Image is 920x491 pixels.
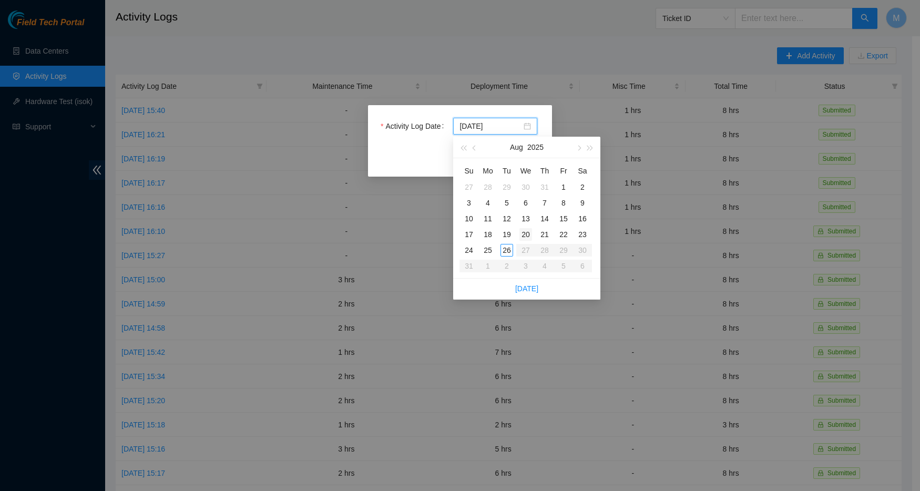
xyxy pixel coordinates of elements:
[500,212,513,225] div: 12
[535,179,554,195] td: 2025-07-31
[527,137,544,158] button: 2025
[557,197,570,209] div: 8
[519,181,532,193] div: 30
[554,211,573,227] td: 2025-08-15
[554,162,573,179] th: Fr
[497,162,516,179] th: Tu
[576,197,589,209] div: 9
[516,179,535,195] td: 2025-07-30
[538,197,551,209] div: 7
[538,228,551,241] div: 21
[497,227,516,242] td: 2025-08-19
[381,118,448,135] label: Activity Log Date
[459,179,478,195] td: 2025-07-27
[497,211,516,227] td: 2025-08-12
[519,228,532,241] div: 20
[482,197,494,209] div: 4
[535,227,554,242] td: 2025-08-21
[573,162,592,179] th: Sa
[510,137,523,158] button: Aug
[554,179,573,195] td: 2025-08-01
[573,179,592,195] td: 2025-08-02
[554,227,573,242] td: 2025-08-22
[516,162,535,179] th: We
[516,211,535,227] td: 2025-08-13
[478,179,497,195] td: 2025-07-28
[478,242,497,258] td: 2025-08-25
[573,195,592,211] td: 2025-08-09
[519,212,532,225] div: 13
[538,212,551,225] div: 14
[478,162,497,179] th: Mo
[463,197,475,209] div: 3
[573,211,592,227] td: 2025-08-16
[515,284,538,293] a: [DATE]
[576,228,589,241] div: 23
[535,211,554,227] td: 2025-08-14
[500,228,513,241] div: 19
[482,228,494,241] div: 18
[557,181,570,193] div: 1
[535,195,554,211] td: 2025-08-07
[516,195,535,211] td: 2025-08-06
[576,212,589,225] div: 16
[478,227,497,242] td: 2025-08-18
[463,181,475,193] div: 27
[557,228,570,241] div: 22
[500,244,513,257] div: 26
[500,181,513,193] div: 29
[459,227,478,242] td: 2025-08-17
[459,162,478,179] th: Su
[459,195,478,211] td: 2025-08-03
[573,227,592,242] td: 2025-08-23
[516,227,535,242] td: 2025-08-20
[459,120,522,132] input: Activity Log Date
[576,181,589,193] div: 2
[538,181,551,193] div: 31
[497,179,516,195] td: 2025-07-29
[463,212,475,225] div: 10
[519,197,532,209] div: 6
[557,212,570,225] div: 15
[459,242,478,258] td: 2025-08-24
[497,195,516,211] td: 2025-08-05
[482,212,494,225] div: 11
[463,228,475,241] div: 17
[478,195,497,211] td: 2025-08-04
[463,244,475,257] div: 24
[497,242,516,258] td: 2025-08-26
[482,181,494,193] div: 28
[554,195,573,211] td: 2025-08-08
[482,244,494,257] div: 25
[535,162,554,179] th: Th
[478,211,497,227] td: 2025-08-11
[500,197,513,209] div: 5
[459,211,478,227] td: 2025-08-10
